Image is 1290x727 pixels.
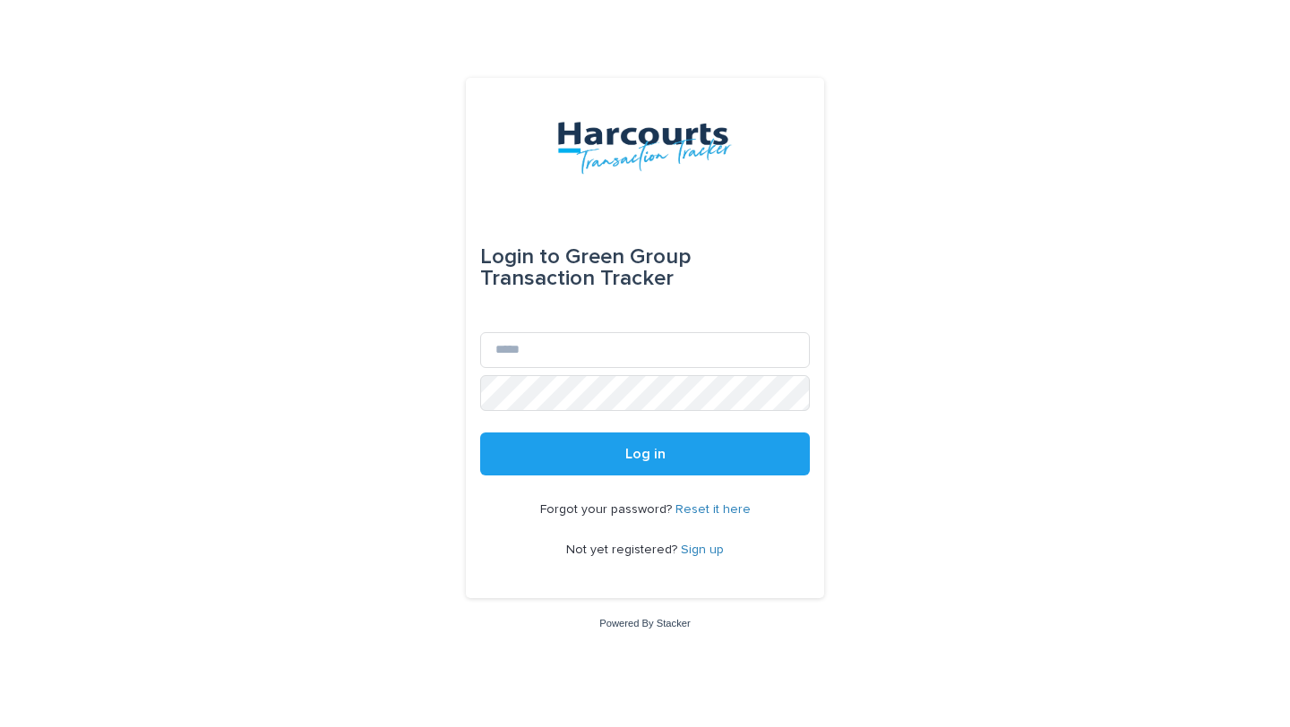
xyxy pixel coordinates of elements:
img: aRr5UT5PQeWb03tlxx4P [557,121,732,175]
span: Forgot your password? [540,503,675,516]
span: Log in [625,447,666,461]
a: Sign up [681,543,724,556]
button: Log in [480,432,810,475]
a: Reset it here [675,503,751,516]
span: Login to [480,246,560,268]
a: Powered By Stacker [599,618,690,629]
span: Not yet registered? [566,543,681,556]
div: Green Group Transaction Tracker [480,232,810,304]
